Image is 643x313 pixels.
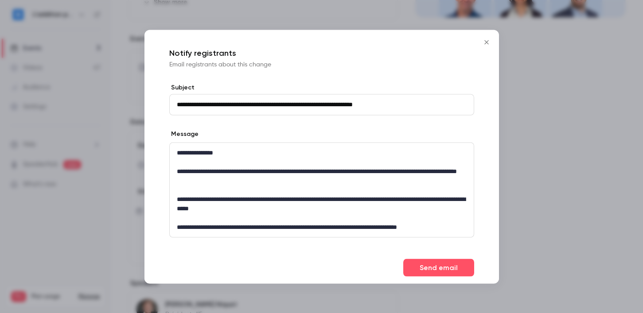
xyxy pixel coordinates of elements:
button: Send email [403,259,474,276]
label: Message [169,129,199,138]
button: Close [478,33,495,51]
div: editor [170,143,474,237]
label: Subject [169,83,474,92]
p: Email registrants about this change [169,60,474,69]
p: Notify registrants [169,47,474,58]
